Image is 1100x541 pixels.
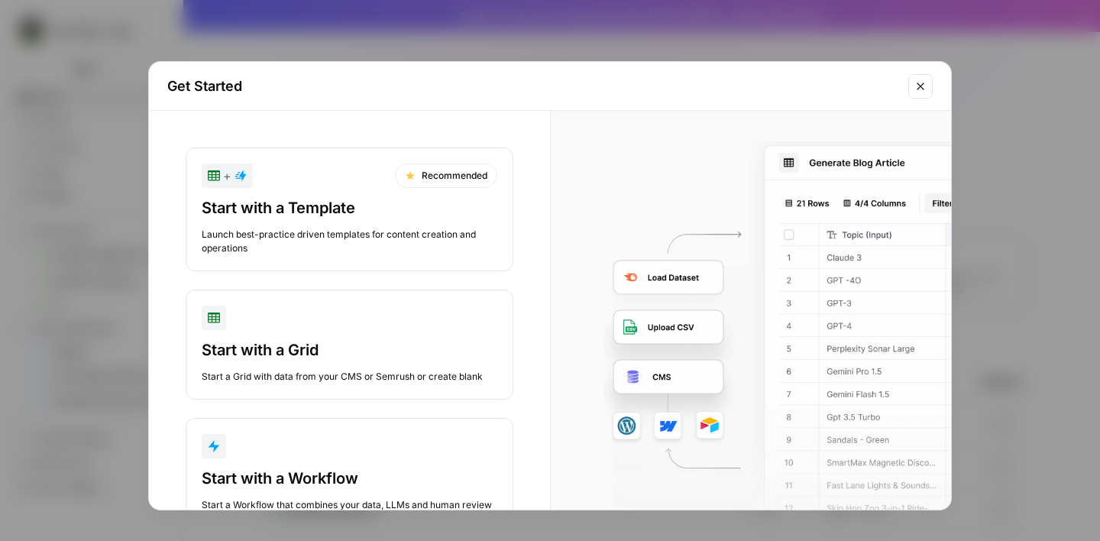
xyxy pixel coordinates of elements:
[202,468,497,489] div: Start with a Workflow
[208,167,247,185] div: +
[908,74,933,99] button: Close modal
[202,197,497,219] div: Start with a Template
[202,228,497,255] div: Launch best-practice driven templates for content creation and operations
[167,76,899,97] h2: Get Started
[202,370,497,384] div: Start a Grid with data from your CMS or Semrush or create blank
[186,290,513,400] button: Start with a GridStart a Grid with data from your CMS or Semrush or create blank
[395,164,497,188] div: Recommended
[202,339,497,361] div: Start with a Grid
[186,418,513,528] button: Start with a WorkflowStart a Workflow that combines your data, LLMs and human review
[186,147,513,271] button: +RecommendedStart with a TemplateLaunch best-practice driven templates for content creation and o...
[202,498,497,512] div: Start a Workflow that combines your data, LLMs and human review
